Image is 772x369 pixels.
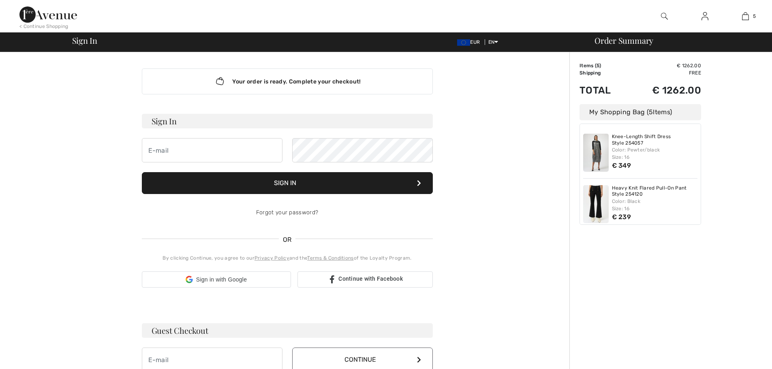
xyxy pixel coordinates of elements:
a: Forgot your password? [256,209,318,216]
span: Sign In [72,36,97,45]
td: € 1262.00 [627,77,701,104]
a: Knee-Length Shift Dress Style 254057 [612,134,698,146]
img: My Bag [742,11,749,21]
span: € 239 [612,213,631,221]
span: EN [488,39,498,45]
span: Continue with Facebook [338,275,403,282]
span: 5 [649,108,653,116]
span: € 349 [612,162,631,169]
img: search the website [661,11,668,21]
div: < Continue Shopping [19,23,68,30]
a: Sign In [695,11,715,21]
span: Sign in with Google [196,275,247,284]
img: Euro [457,39,470,46]
img: 1ère Avenue [19,6,77,23]
div: Sign in with Google [142,271,291,288]
img: Knee-Length Shift Dress Style 254057 [583,134,609,172]
td: Shipping [580,69,627,77]
div: By clicking Continue, you agree to our and the of the Loyalty Program. [142,254,433,262]
td: € 1262.00 [627,62,701,69]
span: OR [279,235,296,245]
td: Free [627,69,701,77]
a: Continue with Facebook [297,271,433,288]
span: 5 [753,13,756,20]
a: Heavy Knit Flared Pull-On Pant Style 254120 [612,185,698,198]
td: Items ( ) [580,62,627,69]
input: E-mail [142,138,282,162]
h3: Sign In [142,114,433,128]
span: EUR [457,39,483,45]
div: Color: Black Size: 16 [612,198,698,212]
div: Order Summary [585,36,767,45]
td: Total [580,77,627,104]
div: Color: Pewter/black Size: 16 [612,146,698,161]
h3: Guest Checkout [142,323,433,338]
a: Privacy Policy [254,255,289,261]
img: Heavy Knit Flared Pull-On Pant Style 254120 [583,185,609,223]
a: 5 [725,11,765,21]
iframe: Sign in with Google Button [138,287,295,305]
a: Terms & Conditions [307,255,353,261]
span: 5 [597,63,599,68]
img: My Info [701,11,708,21]
div: My Shopping Bag ( Items) [580,104,701,120]
div: Your order is ready. Complete your checkout! [142,68,433,94]
button: Sign In [142,172,433,194]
